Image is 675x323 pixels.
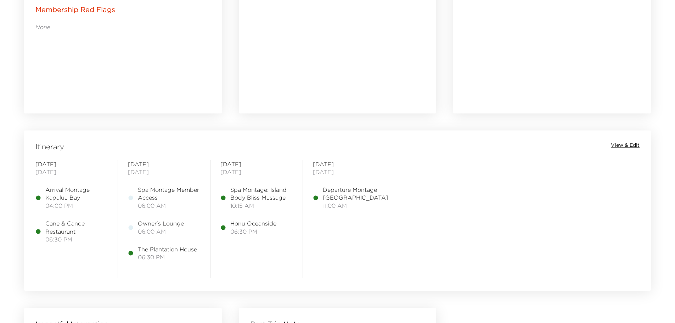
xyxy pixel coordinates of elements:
[35,23,210,31] p: None
[45,202,108,210] span: 04:00 PM
[138,245,197,253] span: The Plantation House
[35,168,108,176] span: [DATE]
[128,160,200,168] span: [DATE]
[323,202,388,210] span: 11:00 AM
[230,228,276,235] span: 06:30 PM
[45,235,108,243] span: 06:30 PM
[45,219,108,235] span: Cane & Canoe Restaurant
[313,168,385,176] span: [DATE]
[230,219,276,227] span: Honu Oceanside
[35,142,64,152] span: Itinerary
[138,253,197,261] span: 06:30 PM
[138,186,200,202] span: Spa Montage Member Access
[323,186,388,202] span: Departure Montage [GEOGRAPHIC_DATA]
[220,160,293,168] span: [DATE]
[35,5,115,15] p: Membership Red Flags
[230,186,293,202] span: Spa Montage: Island Body Bliss Massage
[220,168,293,176] span: [DATE]
[611,142,640,149] button: View & Edit
[138,228,184,235] span: 06:00 AM
[128,168,200,176] span: [DATE]
[138,202,200,210] span: 06:00 AM
[230,202,293,210] span: 10:15 AM
[45,186,108,202] span: Arrival Montage Kapalua Bay
[138,219,184,227] span: Owner's Lounge
[313,160,385,168] span: [DATE]
[35,160,108,168] span: [DATE]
